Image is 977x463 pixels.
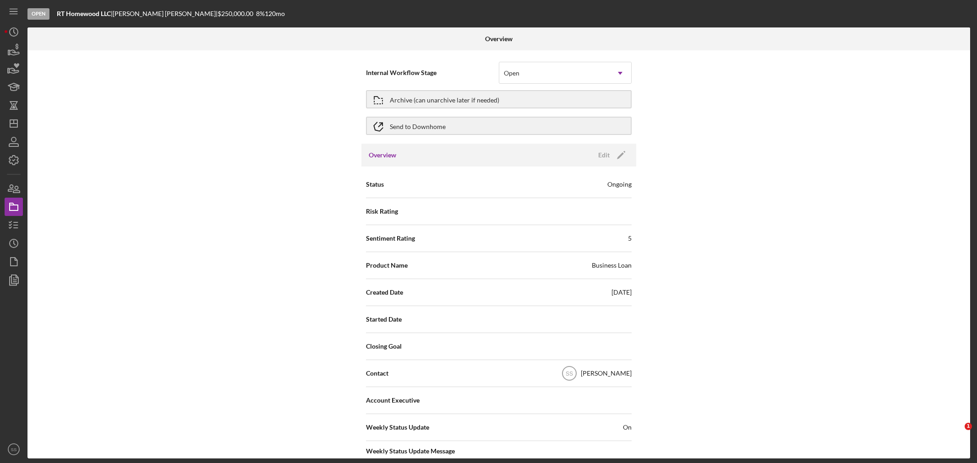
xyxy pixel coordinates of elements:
div: Archive (can unarchive later if needed) [390,91,499,108]
div: [PERSON_NAME] [581,369,632,378]
text: SS [11,447,17,452]
span: Risk Rating [366,207,398,216]
iframe: Intercom live chat [946,423,968,445]
span: Internal Workflow Stage [366,68,499,77]
button: Send to Downhome [366,117,632,135]
div: Edit [598,148,610,162]
span: Contact [366,369,388,378]
button: SS [5,440,23,458]
span: Product Name [366,261,408,270]
button: Edit [593,148,629,162]
span: Weekly Status Update Message [366,447,632,456]
div: $250,000.00 [218,10,256,17]
b: RT Homewood LLC [57,10,111,17]
span: Started Date [366,315,402,324]
h3: Overview [369,151,396,160]
div: Open [504,70,519,77]
div: Send to Downhome [390,118,446,134]
div: Open [27,8,49,20]
span: Sentiment Rating [366,234,415,243]
div: | [57,10,113,17]
div: [DATE] [611,288,632,297]
b: Overview [485,35,513,43]
div: Business Loan [592,261,632,270]
div: Ongoing [607,180,632,189]
span: Closing Goal [366,342,402,351]
div: [PERSON_NAME] [PERSON_NAME] | [113,10,218,17]
span: Status [366,180,384,189]
span: Created Date [366,288,403,297]
span: On [623,423,632,432]
span: Account Executive [366,396,420,405]
div: 120 mo [265,10,285,17]
div: 5 [628,234,632,243]
div: 8 % [256,10,265,17]
button: Archive (can unarchive later if needed) [366,90,632,108]
span: Weekly Status Update [366,423,429,432]
span: 1 [965,423,972,430]
text: SS [566,371,573,377]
